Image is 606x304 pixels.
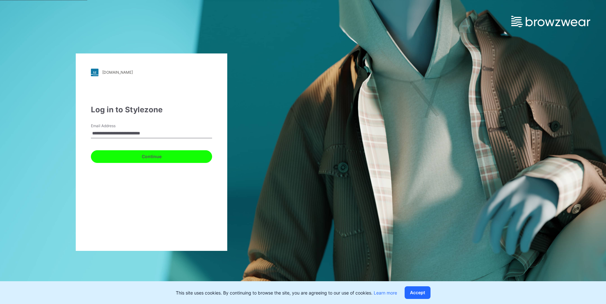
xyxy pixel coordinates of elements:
[374,290,397,295] a: Learn more
[405,286,431,299] button: Accept
[91,123,135,129] label: Email Address
[511,16,590,27] img: browzwear-logo.e42bd6dac1945053ebaf764b6aa21510.svg
[91,69,98,76] img: stylezone-logo.562084cfcfab977791bfbf7441f1a819.svg
[91,69,212,76] a: [DOMAIN_NAME]
[91,104,212,115] div: Log in to Stylezone
[91,150,212,163] button: Continue
[102,70,133,75] div: [DOMAIN_NAME]
[176,289,397,296] p: This site uses cookies. By continuing to browse the site, you are agreeing to our use of cookies.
